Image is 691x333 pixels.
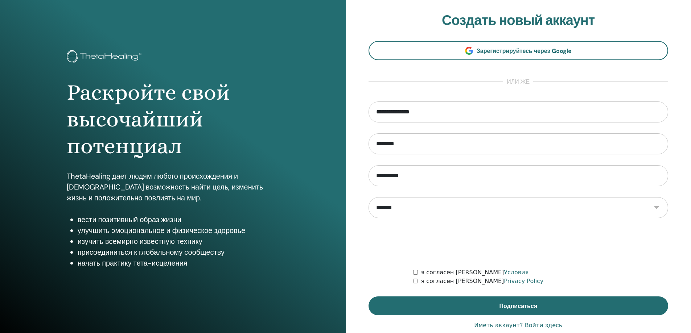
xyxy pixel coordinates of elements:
[499,302,537,310] span: Подписаться
[78,236,279,247] li: изучить всемирно известную технику
[504,269,528,276] a: Условия
[463,229,573,257] iframe: reCAPTCHA
[369,296,669,315] button: Подписаться
[67,79,279,160] h1: Раскройте свой высочайший потенциал
[78,214,279,225] li: вести позитивный образ жизни
[477,47,572,55] span: Зарегистрируйтесь через Google
[78,247,279,258] li: присоединиться к глобальному сообществу
[504,278,543,284] a: Privacy Policy
[474,321,562,330] a: Иметь аккаунт? Войти здесь
[67,171,279,203] p: ThetaHealing дает людям любого происхождения и [DEMOGRAPHIC_DATA] возможность найти цель, изменит...
[421,268,528,277] label: я согласен [PERSON_NAME]
[78,258,279,269] li: начать практику тета-исцеления
[369,41,669,60] a: Зарегистрируйтесь через Google
[78,225,279,236] li: улучшить эмоциональное и физическое здоровье
[503,78,533,86] span: или же
[369,12,669,29] h2: Создать новый аккаунт
[421,277,543,286] label: я согласен [PERSON_NAME]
